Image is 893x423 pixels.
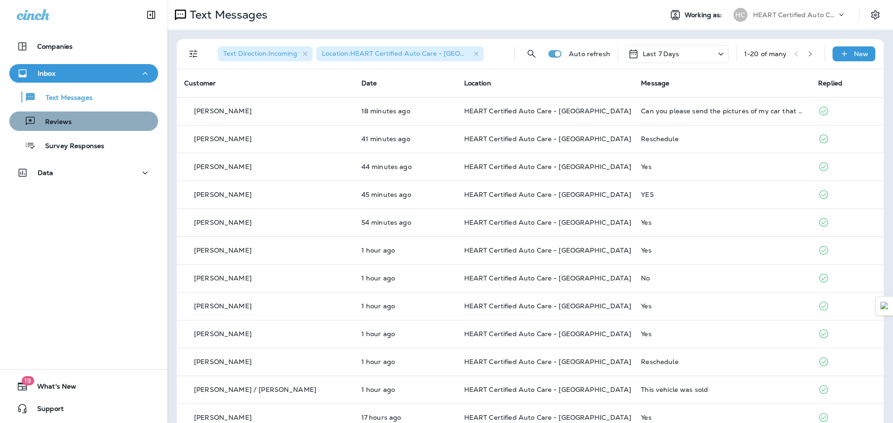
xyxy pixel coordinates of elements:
p: Text Messages [186,8,267,22]
button: Inbox [9,64,158,83]
div: Yes [641,247,803,254]
p: [PERSON_NAME] [194,219,252,226]
div: This vehicle was sold [641,386,803,393]
p: [PERSON_NAME] [194,191,252,198]
p: Companies [37,43,73,50]
p: Last 7 Days [643,50,680,58]
span: HEART Certified Auto Care - [GEOGRAPHIC_DATA] [464,274,631,282]
p: [PERSON_NAME] [194,135,252,143]
img: Detect Auto [880,302,889,310]
button: Data [9,163,158,182]
p: HEART Certified Auto Care [753,11,837,19]
span: Location [464,79,491,87]
span: HEART Certified Auto Care - [GEOGRAPHIC_DATA] [464,385,631,394]
div: No [641,274,803,282]
span: What's New [28,383,76,394]
button: Text Messages [9,87,158,107]
p: Sep 11, 2025 09:47 AM [361,107,449,115]
p: Sep 10, 2025 04:38 PM [361,414,449,421]
div: Can you please send the pictures of my car that are part of my report [641,107,803,115]
p: Sep 11, 2025 09:11 AM [361,219,449,226]
span: HEART Certified Auto Care - [GEOGRAPHIC_DATA] [464,163,631,171]
span: Date [361,79,377,87]
p: Data [38,169,53,176]
span: Customer [184,79,216,87]
div: Yes [641,330,803,338]
div: Location:HEART Certified Auto Care - [GEOGRAPHIC_DATA] [316,46,484,61]
button: Collapse Sidebar [138,6,164,24]
p: Text Messages [36,94,93,103]
p: Inbox [38,70,55,77]
span: Working as: [685,11,724,19]
div: HC [733,8,747,22]
p: Sep 11, 2025 09:22 AM [361,163,449,170]
p: [PERSON_NAME] [194,330,252,338]
p: Sep 11, 2025 09:04 AM [361,302,449,310]
p: Sep 11, 2025 08:13 AM [361,386,449,393]
p: [PERSON_NAME] [194,163,252,170]
div: Yes [641,163,803,170]
div: YES [641,191,803,198]
button: Reviews [9,111,158,131]
span: Support [28,405,64,416]
span: HEART Certified Auto Care - [GEOGRAPHIC_DATA] [464,330,631,338]
p: Sep 11, 2025 08:29 AM [361,358,449,365]
p: Sep 11, 2025 09:03 AM [361,330,449,338]
p: Sep 11, 2025 09:24 AM [361,135,449,143]
button: Search Messages [522,45,541,63]
p: Sep 11, 2025 09:04 AM [361,274,449,282]
span: Text Direction : Incoming [223,49,297,58]
span: Message [641,79,669,87]
p: [PERSON_NAME] [194,414,252,421]
span: Replied [818,79,842,87]
div: Yes [641,414,803,421]
button: Filters [184,45,203,63]
p: New [854,50,868,58]
p: [PERSON_NAME] [194,107,252,115]
p: [PERSON_NAME] [194,302,252,310]
div: Reschedule [641,135,803,143]
span: HEART Certified Auto Care - [GEOGRAPHIC_DATA] [464,246,631,254]
button: 19What's New [9,377,158,396]
button: Survey Responses [9,136,158,155]
p: [PERSON_NAME] [194,274,252,282]
div: 1 - 20 of many [744,50,787,58]
div: Yes [641,219,803,226]
span: HEART Certified Auto Care - [GEOGRAPHIC_DATA] [464,190,631,199]
p: Reviews [36,118,72,127]
p: [PERSON_NAME] / [PERSON_NAME] [194,386,316,393]
span: Location : HEART Certified Auto Care - [GEOGRAPHIC_DATA] [322,49,515,58]
p: Sep 11, 2025 09:20 AM [361,191,449,198]
span: HEART Certified Auto Care - [GEOGRAPHIC_DATA] [464,218,631,227]
div: Reschedule [641,358,803,365]
div: Text Direction:Incoming [218,46,313,61]
span: HEART Certified Auto Care - [GEOGRAPHIC_DATA] [464,413,631,422]
span: 19 [21,376,34,385]
span: HEART Certified Auto Care - [GEOGRAPHIC_DATA] [464,107,631,115]
p: Auto refresh [569,50,610,58]
span: HEART Certified Auto Care - [GEOGRAPHIC_DATA] [464,358,631,366]
span: HEART Certified Auto Care - [GEOGRAPHIC_DATA] [464,302,631,310]
button: Settings [867,7,884,23]
button: Support [9,399,158,418]
p: Sep 11, 2025 09:06 AM [361,247,449,254]
p: Survey Responses [36,142,104,151]
button: Companies [9,37,158,56]
p: [PERSON_NAME] [194,358,252,365]
p: [PERSON_NAME] [194,247,252,254]
span: HEART Certified Auto Care - [GEOGRAPHIC_DATA] [464,135,631,143]
div: Yes [641,302,803,310]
